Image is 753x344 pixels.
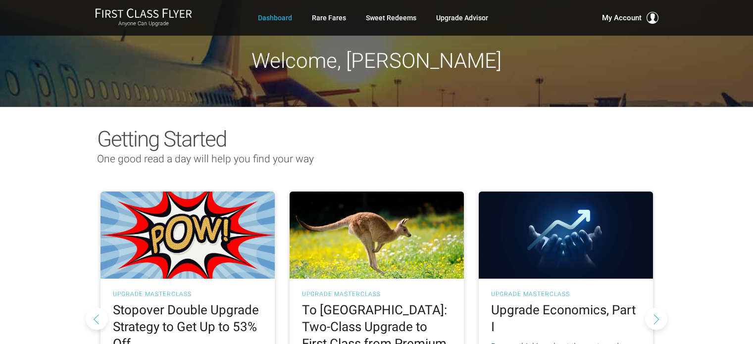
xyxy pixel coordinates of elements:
[366,9,416,27] a: Sweet Redeems
[602,12,658,24] button: My Account
[97,126,226,152] span: Getting Started
[97,153,314,165] span: One good read a day will help you find your way
[95,8,192,18] img: First Class Flyer
[95,8,192,28] a: First Class FlyerAnyone Can Upgrade
[645,307,667,330] button: Next slide
[251,49,502,73] span: Welcome, [PERSON_NAME]
[602,12,642,24] span: My Account
[436,9,488,27] a: Upgrade Advisor
[491,302,641,336] h2: Upgrade Economics, Part I
[491,291,641,297] h3: UPGRADE MASTERCLASS
[258,9,292,27] a: Dashboard
[86,307,108,330] button: Previous slide
[113,291,262,297] h3: UPGRADE MASTERCLASS
[95,20,192,27] small: Anyone Can Upgrade
[312,9,346,27] a: Rare Fares
[302,291,452,297] h3: UPGRADE MASTERCLASS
